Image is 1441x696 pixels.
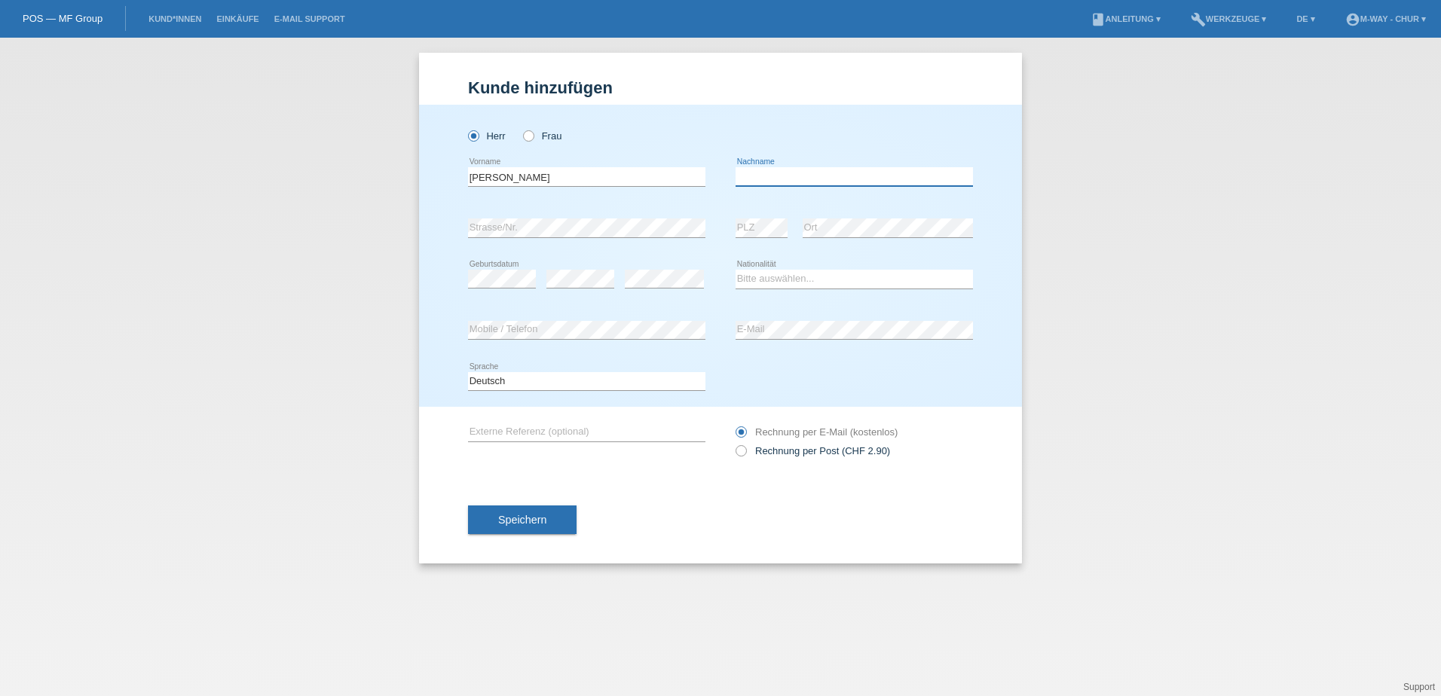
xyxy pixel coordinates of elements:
input: Frau [523,130,533,140]
a: Support [1403,682,1435,692]
input: Rechnung per E-Mail (kostenlos) [736,426,745,445]
i: account_circle [1345,12,1360,27]
a: DE ▾ [1289,14,1322,23]
a: bookAnleitung ▾ [1083,14,1168,23]
label: Herr [468,130,506,142]
i: book [1091,12,1106,27]
input: Herr [468,130,478,140]
label: Frau [523,130,561,142]
input: Rechnung per Post (CHF 2.90) [736,445,745,464]
h1: Kunde hinzufügen [468,78,973,97]
button: Speichern [468,505,577,534]
a: Kund*innen [141,14,209,23]
label: Rechnung per E-Mail (kostenlos) [736,426,898,438]
span: Speichern [498,514,546,526]
a: buildWerkzeuge ▾ [1183,14,1274,23]
a: Einkäufe [209,14,266,23]
label: Rechnung per Post (CHF 2.90) [736,445,890,456]
a: E-Mail Support [267,14,353,23]
a: account_circlem-way - Chur ▾ [1338,14,1433,23]
a: POS — MF Group [23,13,102,24]
i: build [1191,12,1206,27]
